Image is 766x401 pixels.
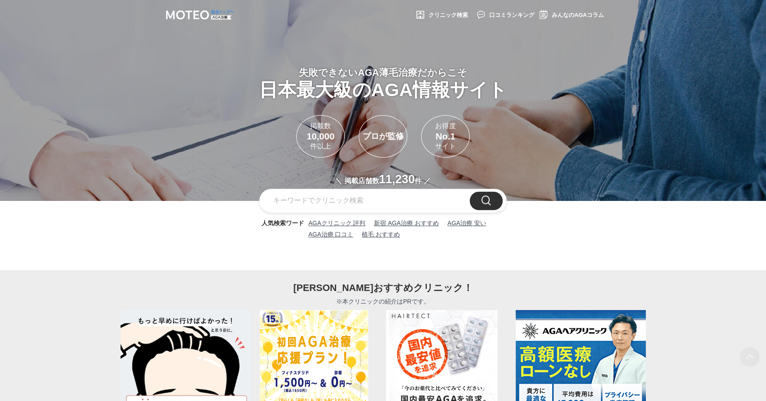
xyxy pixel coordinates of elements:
img: AGA 口コミランキング [477,11,485,18]
span: 10,000 [297,131,344,142]
img: logo [211,10,234,14]
span: 口コミランキング [489,12,534,18]
img: PAGE UP [740,347,759,367]
a: 新宿 AGA治療 おすすめ [374,220,439,227]
dt: 人気検索ワード [262,220,304,242]
span: クリニック検索 [429,12,468,18]
a: みんなのAGAコラム [543,9,600,20]
span: プロが監修 [363,131,404,142]
span: 植毛 おすすめ [362,231,400,238]
a: AGAクリニック 評判 [308,220,365,227]
span: 11,230 [379,173,415,186]
img: AGA クリニック検索 [416,11,424,19]
a: AGA治療 安い [448,220,486,227]
span: No.1 [422,131,469,142]
a: 植毛 おすすめ [362,231,400,239]
img: MOTEO AGA [166,10,232,19]
span: AGA治療 口コミ [308,231,353,238]
p: ※本クリニックの紹介はPRです。 [7,298,759,306]
span: 新宿 AGA治療 おすすめ [374,220,439,226]
a: クリニック検索 [416,9,468,20]
input: キーワードでクリニック検索 [259,189,507,213]
input: 検索 [470,191,503,210]
a: 口コミランキング [481,9,530,20]
span: AGAクリニック 評判 [308,220,365,226]
div: お得度 サイト [421,115,470,158]
h2: [PERSON_NAME]おすすめクリニック！ [7,281,759,294]
div: 掲載数 件以上 [296,115,345,158]
img: みんなのAGAコラム [540,10,547,19]
span: みんなのAGAコラム [552,12,604,18]
span: AGA治療 安い [448,220,486,226]
a: AGA治療 口コミ [308,231,353,239]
